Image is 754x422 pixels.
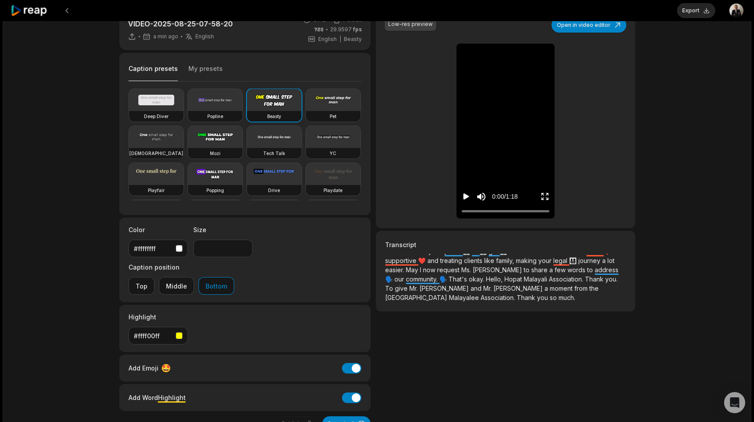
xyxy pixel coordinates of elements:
span: Thank [517,294,537,301]
span: words [567,266,587,274]
span: now [423,266,437,274]
h3: Popping [206,187,224,194]
h3: [DEMOGRAPHIC_DATA] [129,150,183,157]
span: community. [406,275,439,283]
span: you [537,294,550,301]
span: share [531,266,549,274]
span: few [555,266,567,274]
span: warm [586,248,603,255]
h3: Playfair [148,187,165,194]
span: family, [496,257,516,264]
span: place [445,248,463,255]
div: Add Word [129,392,186,403]
span: That's [449,275,469,283]
button: #ffff00ff [129,327,188,344]
span: known [548,248,569,255]
h3: Transcript [385,240,625,249]
span: | [339,35,341,43]
h3: YC [330,150,336,157]
span: the [589,285,599,292]
span: Association. [481,294,517,301]
div: 0:00 / 1:18 [492,192,518,201]
span: Association. [549,275,585,283]
span: treating [440,257,464,264]
span: give [395,285,409,292]
h3: Playdate [324,187,342,194]
span: May [406,266,420,274]
label: Highlight [129,312,188,322]
div: #ffffffff [134,244,172,253]
h3: Tech Talk [263,150,285,157]
span: go. [489,248,500,255]
span: from [574,285,589,292]
span: to [569,248,577,255]
button: Middle [159,277,194,295]
span: okay. [469,275,486,283]
button: Open in video editor [552,18,626,33]
span: journey [578,257,602,264]
span: and [471,285,483,292]
button: Mute sound [476,191,487,202]
div: #ffff00ff [134,331,172,341]
button: Top [129,277,154,295]
h3: Pet [330,113,336,120]
h3: Drive [268,187,280,194]
span: the [434,248,445,255]
button: #ffffffff [129,240,188,257]
label: Caption position [129,263,234,272]
span: Thank [585,275,605,283]
span: to [587,266,595,274]
span: fps [353,26,362,33]
button: Bottom [199,277,234,295]
span: Malayali [524,275,549,283]
span: making [516,257,538,264]
span: be [577,248,586,255]
span: and [613,248,624,255]
span: Ms. [461,266,473,274]
span: [GEOGRAPHIC_DATA] [385,294,449,301]
div: Open Intercom Messenger [724,392,745,413]
span: certainly [407,248,434,255]
span: Hopat [504,275,524,283]
span: much. [559,294,575,301]
span: and [427,257,440,264]
span: Their [509,248,526,255]
span: [PERSON_NAME] [493,285,544,292]
span: team [526,248,542,255]
h3: Mozi [210,150,221,157]
span: our [394,275,406,283]
button: Play video [462,189,471,205]
span: Malayalee [449,294,481,301]
span: Lake [385,248,401,255]
span: a min ago [153,33,178,40]
span: a [549,266,555,274]
span: Highlight [158,394,186,401]
span: easier. [385,266,406,274]
span: to [472,248,479,255]
p: 🌊 🌊 🌊 🎉 🎉 📜 🏢 🏢 🏢 ❤️ ❤️ 👨‍👩‍👧‍👦 🗣️ 🗣️ [385,254,625,309]
span: supportive [385,257,418,264]
button: Export [677,3,715,18]
span: you. [605,275,618,283]
span: To [385,285,395,292]
button: Caption presets [129,64,178,81]
span: clients [464,257,484,264]
span: request [437,266,461,274]
span: is [542,248,548,255]
span: is [401,248,407,255]
h3: Popline [207,113,223,120]
span: legal [553,257,569,264]
span: [PERSON_NAME] [473,266,524,274]
span: a [602,257,607,264]
span: to [524,266,531,274]
span: 🤩 [161,362,171,374]
label: Size [193,225,253,234]
span: Mr. [483,285,493,292]
h3: Deep Diver [144,113,169,120]
span: lot [607,257,614,264]
span: Mr. [409,285,419,292]
span: 29.9597 [330,26,362,33]
button: Enter Fullscreen [541,189,549,205]
span: English [195,33,214,40]
h3: Beasty [267,113,281,120]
